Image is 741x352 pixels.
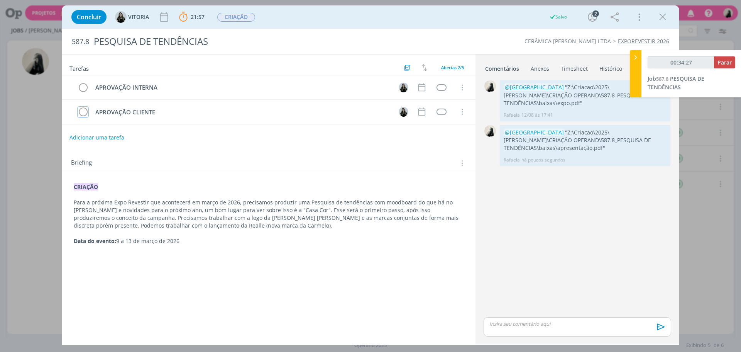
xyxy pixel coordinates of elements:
a: Job587.8PESQUISA DE TENDÊNCIAS [648,75,704,91]
span: @[GEOGRAPHIC_DATA] [505,83,564,91]
span: CRIAÇÃO [217,13,255,22]
button: 21:57 [177,11,206,23]
div: Anexos [531,65,549,73]
span: Parar [717,59,732,66]
span: @[GEOGRAPHIC_DATA] [505,129,564,136]
span: 587.8 [656,75,668,82]
p: Para a próxima Expo Revestir que acontecerá em março de 2026, precisamos produzir uma Pesquisa de... [74,199,464,230]
p: "Z:\Criacao\2025\[PERSON_NAME]\CRIAÇÃO OPERAND\587.8_PESQUISA DE TENDÊNCIAS\baixas\expo.pdf" [504,83,667,107]
div: APROVAÇÃO CLIENTE [92,107,391,117]
span: 587.8 [72,37,89,46]
p: "Z:\Criacao\2025\[PERSON_NAME]\CRIAÇÃO OPERAND\587.8_PESQUISA DE TENDÊNCIAS\baixas\apresentação.pdf" [504,129,667,152]
div: 2 [592,10,599,17]
span: 12/08 às 17:41 [521,112,553,119]
div: PESQUISA DE TENDÊNCIAS [91,32,417,51]
img: V [399,107,408,117]
div: dialog [62,5,679,345]
span: 21:57 [191,13,205,20]
span: Briefing [71,158,92,168]
button: V [398,106,409,117]
button: Parar [714,56,735,68]
strong: Data do evento: [74,237,116,245]
a: CERÂMICA [PERSON_NAME] LTDA [524,37,611,45]
button: VVITORIA [115,11,149,23]
img: arrow-down-up.svg [422,64,427,71]
img: R [484,125,496,137]
a: Timesheet [560,61,588,73]
img: R [484,80,496,92]
span: Tarefas [69,63,89,72]
button: Concluir [71,10,107,24]
button: Adicionar uma tarefa [69,131,125,145]
img: V [115,11,127,23]
button: CRIAÇÃO [217,12,255,22]
button: V [398,82,409,93]
a: Comentários [485,61,519,73]
span: há poucos segundos [521,156,565,163]
p: 9 a 13 de março de 2026 [74,237,464,245]
span: PESQUISA DE TENDÊNCIAS [648,75,704,91]
div: Salvo [549,14,567,20]
p: Rafaela [504,156,520,163]
strong: CRIAÇÃO [74,183,98,190]
div: APROVAÇÃO INTERNA [92,83,391,92]
span: VITORIA [128,14,149,20]
p: Rafaela [504,112,520,119]
button: 2 [586,11,599,23]
span: Abertas 2/5 [441,65,464,70]
a: Histórico [599,61,623,73]
span: Concluir [77,14,101,20]
a: EXPOREVESTIR 2026 [618,37,669,45]
img: V [399,83,408,92]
